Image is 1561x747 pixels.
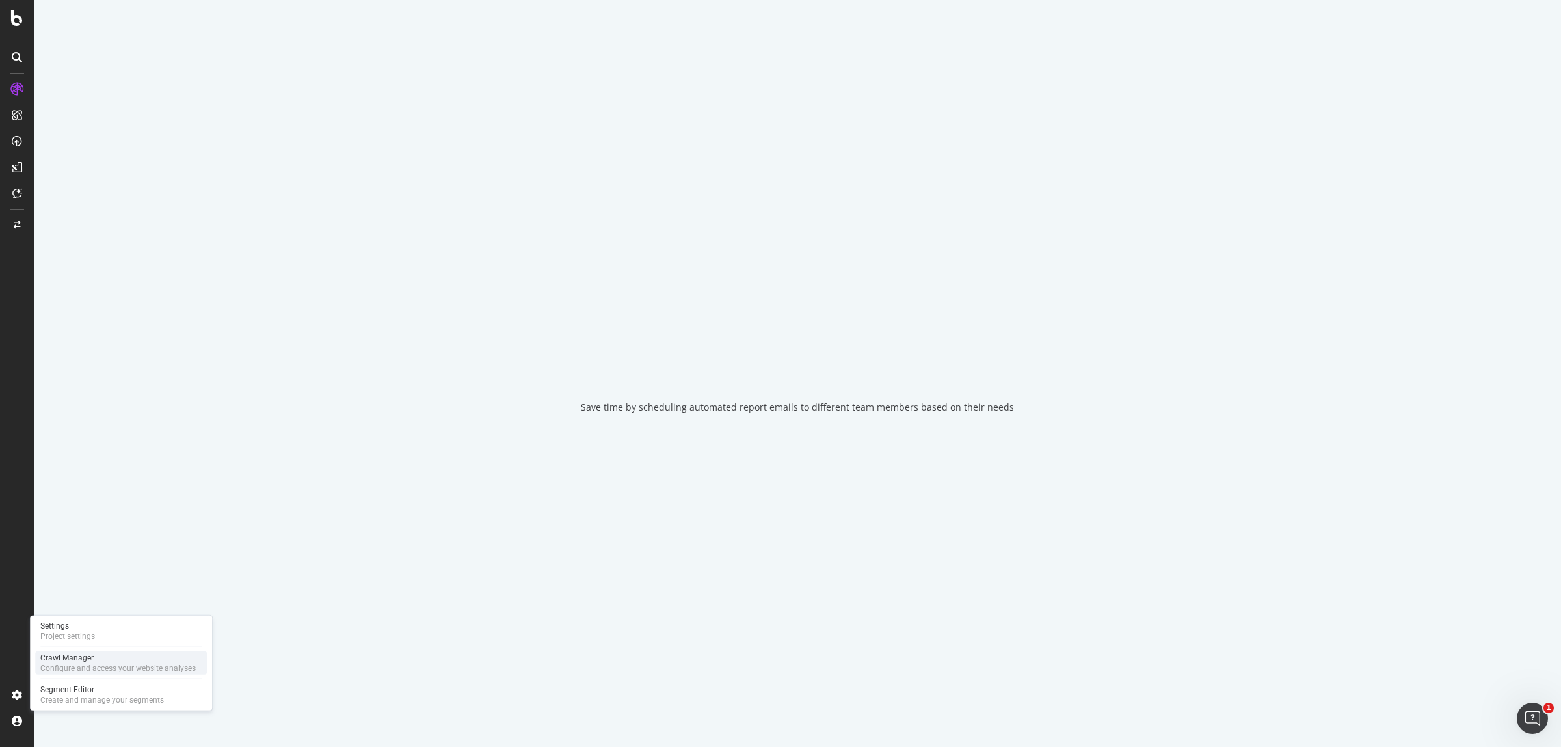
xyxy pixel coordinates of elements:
div: Project settings [40,631,95,642]
div: Segment Editor [40,685,164,695]
div: Create and manage your segments [40,695,164,705]
iframe: Intercom live chat [1517,703,1548,734]
span: 1 [1543,703,1554,713]
a: Segment EditorCreate and manage your segments [35,683,207,707]
div: Crawl Manager [40,653,196,663]
div: Save time by scheduling automated report emails to different team members based on their needs [581,401,1014,414]
div: Configure and access your website analyses [40,663,196,673]
div: animation [751,333,844,380]
a: SettingsProject settings [35,619,207,643]
div: Settings [40,621,95,631]
a: Crawl ManagerConfigure and access your website analyses [35,651,207,675]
